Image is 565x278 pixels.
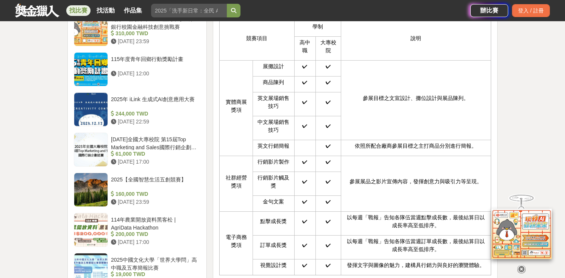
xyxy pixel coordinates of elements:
[111,230,197,238] div: 200,000 TWD
[320,217,337,225] p: ✔
[111,136,197,150] div: [DATE]全國大專校院 第15屆Top Marketing and Sales國際行銷企劃競賽
[345,214,487,230] p: 以每週「戰報」告知各隊伍當週點擊成長數，最後結算日以成長率高至低排序。
[111,150,197,158] div: 61,000 TWD
[74,173,200,207] a: 2025【全國智慧生活五創競賽】 160,000 TWD [DATE] 23:59
[345,34,487,42] p: 說明
[298,261,312,269] p: ✔
[345,178,487,186] p: 參展展品之影片宣傳內容，發揮創意力與吸引力等呈現。
[345,94,487,102] p: 參展目標之文宣設計、攤位設計與展品陳列。
[151,4,227,17] input: 2025「洗手新日常：全民 ALL IN」洗手歌全台徵選
[512,4,550,17] div: 登入 / 註冊
[320,39,337,55] p: 大專校院
[320,122,337,130] p: ✔
[298,217,312,225] p: ✔
[257,174,290,190] p: 行銷影片觸及獎
[111,198,197,206] div: [DATE] 23:59
[298,158,312,166] p: ✔
[111,118,197,126] div: [DATE] 22:59
[470,4,508,17] a: 辦比賽
[111,238,197,246] div: [DATE] 17:00
[298,78,312,86] p: ✔
[111,256,197,270] div: 2025中國文化大學「世界大學問」高中職及五專簡報比賽
[111,110,197,118] div: 244,000 TWD
[320,98,337,106] p: ✔
[257,94,290,110] p: 英文展場銷售技巧
[111,55,197,70] div: 115年度青年回鄉行動獎勵計畫
[257,241,290,249] p: 訂單成長獎
[74,213,200,247] a: 114年農業開放資料黑客松 | AgriData Hackathon 200,000 TWD [DATE] 17:00
[345,142,487,150] p: 依照所配合廠商參展目標之主打商品分別進行簡報。
[94,5,118,16] a: 找活動
[111,70,197,78] div: [DATE] 12:00
[345,237,487,253] p: 以每週「戰報」告知各隊伍當週訂單成長數，最後結算日以成長率高至低排序。
[111,190,197,198] div: 160,000 TWD
[257,78,290,86] p: 商品陳列
[111,176,197,190] div: 2025【全國智慧生活五創競賽】
[74,133,200,167] a: [DATE]全國大專校院 第15屆Top Marketing and Sales國際行銷企劃競賽 61,000 TWD [DATE] 17:00
[111,95,197,110] div: 2025年 iLink 生成式AI創意應用大賽
[298,98,312,106] p: ✔
[320,178,337,186] p: ✔
[257,261,290,269] p: 視覺設計獎
[320,261,337,269] p: ✔
[320,198,337,206] p: ✔
[298,62,312,70] p: ✔
[320,241,337,249] p: ✔
[320,78,337,86] p: ✔
[491,205,552,255] img: d2146d9a-e6f6-4337-9592-8cefde37ba6b.png
[298,178,312,186] p: ✔
[257,62,290,70] p: 展攤設計
[320,62,337,70] p: ✔
[111,15,197,30] div: 玩轉AI 引領未來 2025臺灣中小企業銀行校園金融科技創意挑戰賽
[74,92,200,127] a: 2025年 iLink 生成式AI創意應用大賽 244,000 TWD [DATE] 22:59
[257,158,290,166] p: 行銷影片製作
[223,233,249,249] p: 電子商務獎項
[320,158,337,166] p: ✔
[298,241,312,249] p: ✔
[223,34,290,42] p: 競賽項目
[257,217,290,225] p: 點擊成長獎
[111,37,197,45] div: [DATE] 23:59
[298,198,312,206] p: ✔
[257,118,290,134] p: 中文展場銷售技巧
[74,12,200,46] a: 玩轉AI 引領未來 2025臺灣中小企業銀行校園金融科技創意挑戰賽 310,000 TWD [DATE] 23:59
[74,52,200,86] a: 115年度青年回鄉行動獎勵計畫 [DATE] 12:00
[298,39,312,55] p: 高中職
[320,142,337,150] p: ✔
[111,158,197,166] div: [DATE] 17:00
[111,216,197,230] div: 114年農業開放資料黑客松 | AgriData Hackathon
[298,122,312,130] p: ✔
[257,198,290,206] p: 金句文案
[223,98,249,114] p: 實體商展獎項
[298,23,337,31] p: 學制
[111,30,197,37] div: 310,000 TWD
[257,142,290,150] p: 英文行銷簡報
[66,5,91,16] a: 找比賽
[345,261,487,269] p: 發揮文字與圖像的魅力，建構具行銷力與良好的瀏覽體驗。
[121,5,145,16] a: 作品集
[223,174,249,190] p: 社群經營獎項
